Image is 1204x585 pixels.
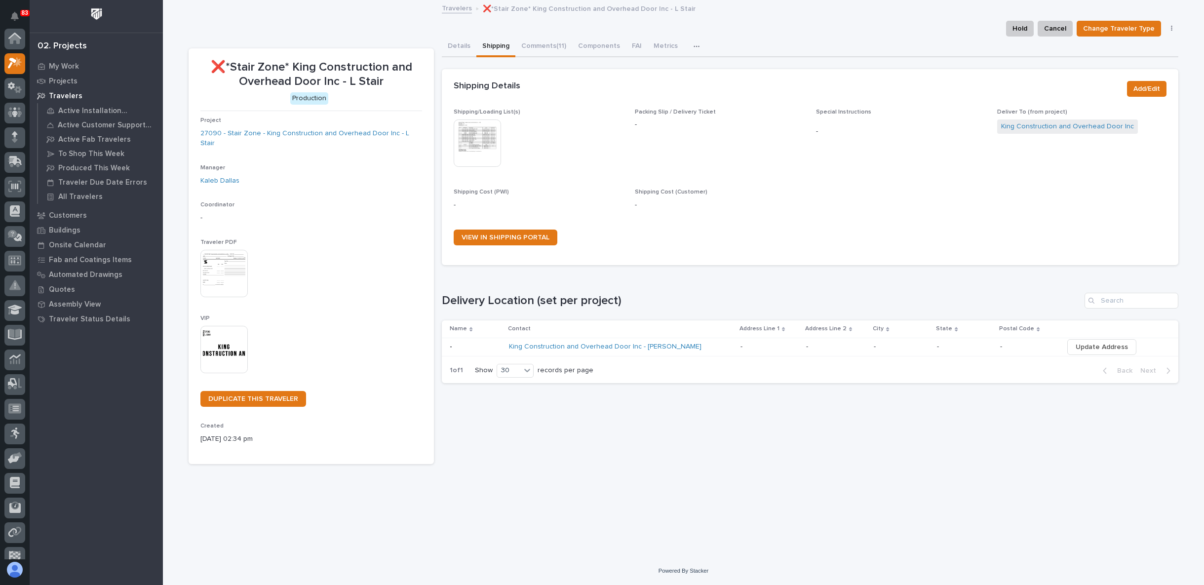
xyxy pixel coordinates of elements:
p: records per page [538,366,593,375]
p: Travelers [49,92,82,101]
div: 02. Projects [38,41,87,52]
p: - [450,341,454,351]
p: State [936,323,952,334]
p: Name [450,323,467,334]
p: [DATE] 02:34 pm [200,434,422,444]
a: Active Customer Support Travelers [38,118,163,132]
p: 83 [22,9,28,16]
button: Back [1095,366,1136,375]
a: Assembly View [30,297,163,312]
span: DUPLICATE THIS TRAVELER [208,395,298,402]
a: Automated Drawings [30,267,163,282]
span: Deliver To (from project) [997,109,1067,115]
p: - [806,341,810,351]
span: Project [200,117,221,123]
span: Shipping/Loading List(s) [454,109,520,115]
p: Projects [49,77,78,86]
p: - [937,341,941,351]
button: Update Address [1067,339,1136,355]
div: Notifications83 [12,12,25,28]
a: King Construction and Overhead Door Inc - [PERSON_NAME] [509,343,701,351]
a: Active Installation Travelers [38,104,163,117]
p: My Work [49,62,79,71]
button: Comments (11) [515,37,572,57]
span: Coordinator [200,202,234,208]
span: Back [1111,366,1132,375]
span: Created [200,423,224,429]
h1: Delivery Location (set per project) [442,294,1081,308]
p: ❌*Stair Zone* King Construction and Overhead Door Inc - L Stair [200,60,422,89]
p: - [874,341,878,351]
a: All Travelers [38,190,163,203]
p: 1 of 1 [442,358,471,383]
h2: Shipping Details [454,81,520,92]
p: - [740,341,744,351]
p: Automated Drawings [49,271,122,279]
p: City [873,323,884,334]
a: Kaleb Dallas [200,176,239,186]
div: Production [290,92,328,105]
span: VIP [200,315,210,321]
a: King Construction and Overhead Door Inc [1001,121,1134,132]
button: Notifications [4,6,25,27]
a: Buildings [30,223,163,237]
p: Postal Code [999,323,1034,334]
p: ❌*Stair Zone* King Construction and Overhead Door Inc - L Stair [483,2,696,13]
button: Hold [1006,21,1034,37]
p: Address Line 1 [739,323,779,334]
p: Active Installation Travelers [58,107,155,116]
p: Produced This Week [58,164,130,173]
span: Traveler PDF [200,239,237,245]
p: To Shop This Week [58,150,124,158]
span: Special Instructions [816,109,871,115]
a: Onsite Calendar [30,237,163,252]
button: Cancel [1038,21,1073,37]
span: Update Address [1076,341,1128,353]
a: My Work [30,59,163,74]
p: Show [475,366,493,375]
p: Onsite Calendar [49,241,106,250]
a: VIEW IN SHIPPING PORTAL [454,230,557,245]
span: VIEW IN SHIPPING PORTAL [462,234,549,241]
a: Travelers [442,2,472,13]
p: Buildings [49,226,80,235]
tr: -- King Construction and Overhead Door Inc - [PERSON_NAME] -- -- -- -- -- Update Address [442,338,1178,356]
p: Active Fab Travelers [58,135,131,144]
a: 27090 - Stair Zone - King Construction and Overhead Door Inc - L Stair [200,128,422,149]
a: Powered By Stacker [659,568,708,574]
a: DUPLICATE THIS TRAVELER [200,391,306,407]
p: Assembly View [49,300,101,309]
a: Fab and Coatings Items [30,252,163,267]
p: Contact [508,323,531,334]
img: Workspace Logo [87,5,106,23]
span: Cancel [1044,23,1066,35]
a: Produced This Week [38,161,163,175]
p: - [1000,341,1004,351]
button: Details [442,37,476,57]
p: Customers [49,211,87,220]
button: users-avatar [4,559,25,580]
span: Change Traveler Type [1083,23,1155,35]
p: Fab and Coatings Items [49,256,132,265]
a: Traveler Due Date Errors [38,175,163,189]
a: Active Fab Travelers [38,132,163,146]
p: All Travelers [58,193,103,201]
p: - [635,119,804,130]
a: To Shop This Week [38,147,163,160]
input: Search [1085,293,1178,309]
div: 30 [497,365,521,376]
button: Components [572,37,626,57]
p: - [200,213,422,223]
button: Add/Edit [1127,81,1166,97]
button: Next [1136,366,1178,375]
button: Shipping [476,37,515,57]
a: Travelers [30,88,163,103]
p: Traveler Status Details [49,315,130,324]
span: Next [1140,366,1162,375]
p: Active Customer Support Travelers [58,121,155,130]
p: - [816,126,985,137]
a: Projects [30,74,163,88]
a: Customers [30,208,163,223]
span: Add/Edit [1133,83,1160,95]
